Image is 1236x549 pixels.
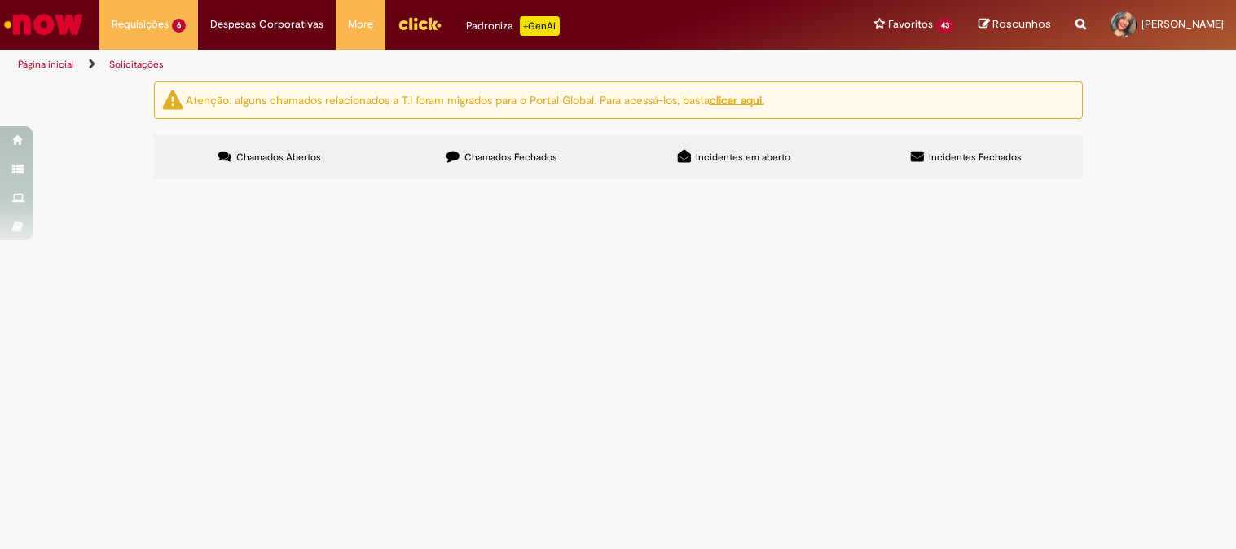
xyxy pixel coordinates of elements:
[172,19,186,33] span: 6
[979,17,1051,33] a: Rascunhos
[466,16,560,36] div: Padroniza
[888,16,933,33] span: Favoritos
[398,11,442,36] img: click_logo_yellow_360x200.png
[464,151,557,164] span: Chamados Fechados
[936,19,954,33] span: 43
[186,92,764,107] ng-bind-html: Atenção: alguns chamados relacionados a T.I foram migrados para o Portal Global. Para acessá-los,...
[236,151,321,164] span: Chamados Abertos
[12,50,812,80] ul: Trilhas de página
[929,151,1022,164] span: Incidentes Fechados
[109,58,164,71] a: Solicitações
[520,16,560,36] p: +GenAi
[210,16,323,33] span: Despesas Corporativas
[1141,17,1224,31] span: [PERSON_NAME]
[2,8,86,41] img: ServiceNow
[18,58,74,71] a: Página inicial
[710,92,764,107] a: clicar aqui.
[112,16,169,33] span: Requisições
[696,151,790,164] span: Incidentes em aberto
[992,16,1051,32] span: Rascunhos
[348,16,373,33] span: More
